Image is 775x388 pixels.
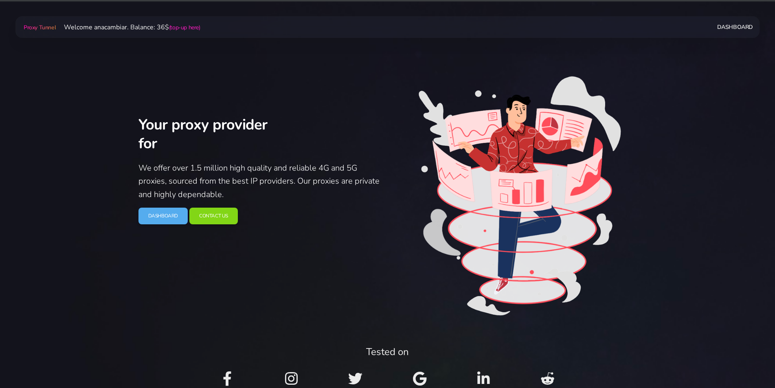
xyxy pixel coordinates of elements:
[717,20,753,35] a: Dashboard
[57,23,200,32] span: Welcome anacambiar. Balance: 36$
[138,162,383,202] p: We offer over 1.5 million high quality and reliable 4G and 5G proxies, sourced from the best IP p...
[138,208,188,224] a: Dashboard
[138,116,383,155] h2: Your proxy provider for
[24,24,56,31] span: Proxy Tunnel
[22,21,57,34] a: Proxy Tunnel
[143,344,632,359] div: Tested on
[169,24,200,31] a: (top-up here)
[189,208,238,224] a: Contact Us
[728,341,765,378] iframe: Webchat Widget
